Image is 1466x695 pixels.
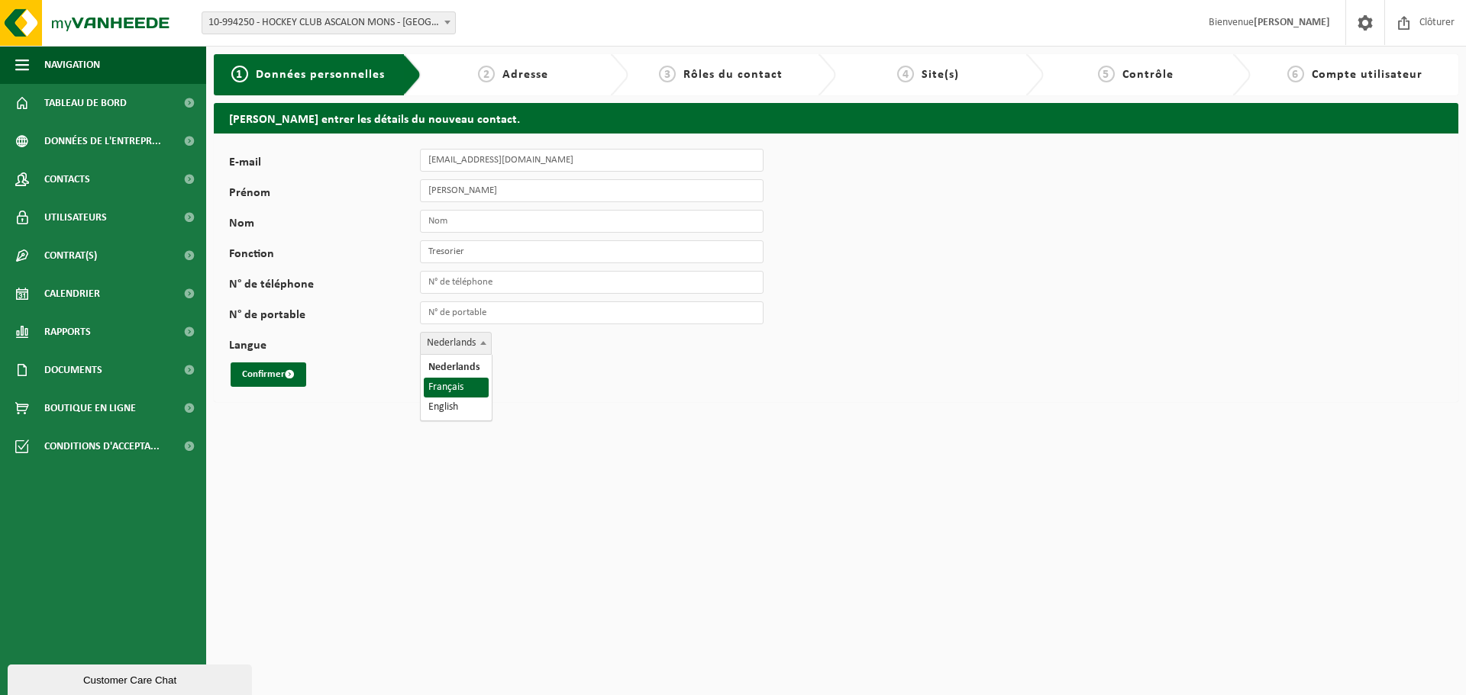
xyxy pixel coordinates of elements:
[229,217,420,233] label: Nom
[1122,69,1174,81] span: Contrôle
[44,236,97,275] span: Contrat(s)
[44,198,107,236] span: Utilisateurs
[214,103,1458,133] h2: [PERSON_NAME] entrer les détails du nouveau contact.
[922,69,959,81] span: Site(s)
[256,69,385,81] span: Données personnelles
[44,389,136,427] span: Boutique en ligne
[420,149,764,172] input: E-mail
[897,66,914,82] span: 4
[502,69,548,81] span: Adresse
[202,11,456,34] span: 10-994250 - HOCKEY CLUB ASCALON MONS - MONS
[1098,66,1115,82] span: 5
[424,358,489,378] li: Nederlands
[421,333,491,354] span: Nederlands
[1254,17,1330,28] strong: [PERSON_NAME]
[1287,66,1304,82] span: 6
[44,427,160,465] span: Conditions d'accepta...
[8,661,255,695] iframe: chat widget
[683,69,783,81] span: Rôles du contact
[420,240,764,263] input: Fonction
[229,339,420,355] label: Langue
[44,160,90,198] span: Contacts
[420,301,764,324] input: N° de portable
[229,248,420,263] label: Fonction
[420,179,764,202] input: Prénom
[229,187,420,202] label: Prénom
[229,156,420,172] label: E-mail
[44,351,102,389] span: Documents
[231,362,306,387] button: Confirmer
[44,313,91,351] span: Rapports
[229,278,420,294] label: N° de téléphone
[44,122,161,160] span: Données de l'entrepr...
[659,66,676,82] span: 3
[231,66,248,82] span: 1
[44,46,100,84] span: Navigation
[478,66,495,82] span: 2
[420,210,764,233] input: Nom
[420,271,764,294] input: N° de téléphone
[229,309,420,324] label: N° de portable
[1312,69,1422,81] span: Compte utilisateur
[420,332,492,355] span: Nederlands
[44,84,127,122] span: Tableau de bord
[202,12,455,34] span: 10-994250 - HOCKEY CLUB ASCALON MONS - MONS
[424,397,489,417] li: English
[424,378,489,397] li: Français
[44,275,100,313] span: Calendrier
